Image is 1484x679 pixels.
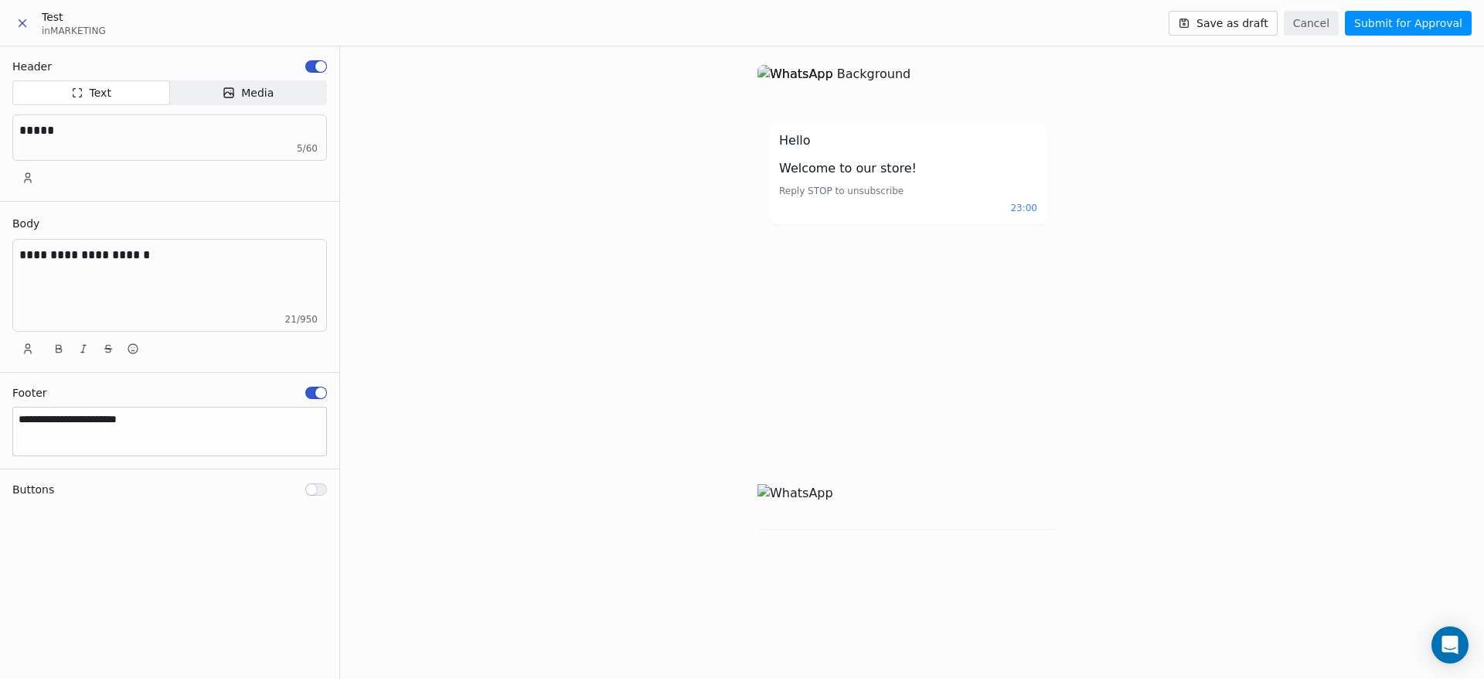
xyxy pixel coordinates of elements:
[779,184,1037,198] span: Reply STOP to unsubscribe
[12,385,47,401] span: Footer
[1431,626,1469,664] div: Open Intercom Messenger
[12,482,54,497] span: Buttons
[1169,11,1278,36] button: Save as draft
[779,133,811,148] span: Hello
[757,484,1059,529] img: WhatsApp
[757,65,1059,529] img: WhatsApp Background
[1284,11,1339,36] button: Cancel
[1345,11,1472,36] button: Submit for Approval
[779,161,917,176] span: Welcome to our store!
[12,217,39,230] span: Body
[241,85,274,101] span: Media
[1010,201,1037,215] span: 23:00
[757,65,1059,110] img: WhatsApp
[282,313,321,326] span: 21 /950
[42,25,106,37] span: in MARKETING
[12,59,52,74] span: Header
[294,142,321,155] span: 5 /60
[42,9,106,25] span: Test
